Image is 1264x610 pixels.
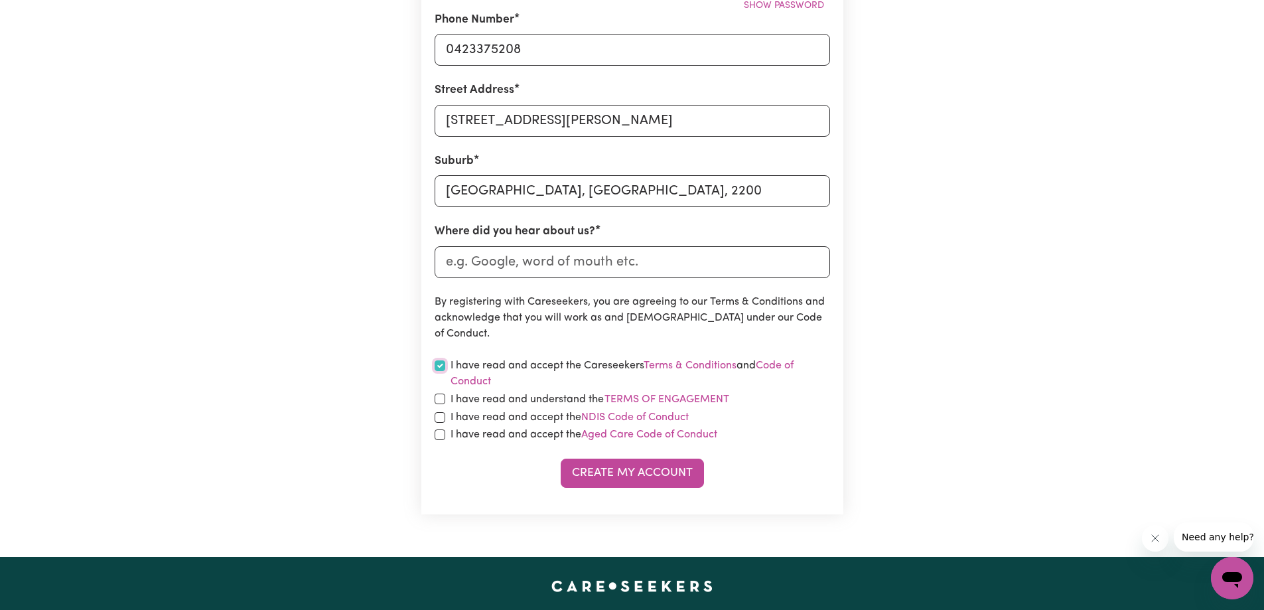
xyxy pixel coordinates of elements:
[1174,522,1253,552] iframe: Message from company
[435,82,514,99] label: Street Address
[8,9,80,20] span: Need any help?
[581,412,689,423] a: NDIS Code of Conduct
[1211,557,1253,599] iframe: Button to launch messaging window
[604,391,730,408] button: I have read and understand the
[451,410,689,425] label: I have read and accept the
[435,246,830,278] input: e.g. Google, word of mouth etc.
[435,11,514,29] label: Phone Number
[581,429,717,440] a: Aged Care Code of Conduct
[1142,525,1168,552] iframe: Close message
[451,358,830,390] label: I have read and accept the Careseekers and
[644,360,737,371] a: Terms & Conditions
[561,459,704,488] button: Create My Account
[435,105,830,137] input: e.g. 221B Victoria St
[435,294,830,342] p: By registering with Careseekers, you are agreeing to our Terms & Conditions and acknowledge that ...
[435,175,830,207] input: e.g. North Bondi, New South Wales
[451,360,794,387] a: Code of Conduct
[451,391,730,408] label: I have read and understand the
[435,153,474,170] label: Suburb
[451,427,717,443] label: I have read and accept the
[435,34,830,66] input: e.g. 0412 345 678
[551,581,713,591] a: Careseekers home page
[744,1,824,11] span: Show password
[435,223,595,240] label: Where did you hear about us?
